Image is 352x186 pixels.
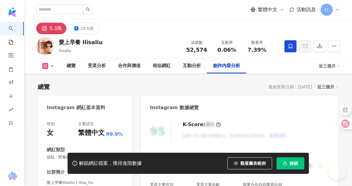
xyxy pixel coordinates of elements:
img: KOL Avatar [36,37,54,55]
div: 愛上早餐 Ilisaliu [59,38,103,46]
img: logo icon [7,7,17,17]
button: 解鎖 [277,157,304,169]
span: search [86,7,90,11]
span: 行 [325,6,329,13]
div: 性別 [47,121,55,127]
div: 女 [47,128,53,138]
div: 互動率 [215,40,238,46]
div: 繁體中文 [78,128,105,138]
div: 互動分析 [183,62,201,70]
span: 52,574 [186,47,207,53]
button: 5.3萬 [36,23,66,34]
img: chrome extension [6,171,18,181]
div: 近三個月 [317,83,338,91]
div: 受眾分析 [88,62,106,70]
span: 愛上早餐ilisaliu | ilisa_liu [47,180,123,185]
div: 近三個月 [319,61,340,71]
span: 活動訊息 [297,7,316,12]
span: 繁體中文 [258,6,277,13]
span: rise [8,104,13,117]
span: 解鎖 [290,161,298,166]
button: 觀看圖表範例 [227,157,272,169]
div: 合作與價值 [118,62,141,70]
span: 0.06% [217,47,236,53]
span: 7.39% [248,47,266,53]
div: 解鎖網紅檔案，獲得進階數據 [79,160,142,167]
div: 網紅類型 [47,147,65,153]
div: Instagram 數據總覽 [150,104,199,111]
div: 總覽 [67,62,76,70]
span: ilisaliu [59,48,71,53]
div: 28.6萬 [80,24,94,33]
div: 觀看率 [246,40,268,46]
div: 總覽 [38,83,50,91]
div: 相似網紅 [153,62,171,70]
div: 創作內容分析 [213,62,240,70]
span: 99.9% [106,131,123,138]
button: 28.6萬 [69,23,98,34]
span: 觀看圖表範例 [240,161,266,166]
div: K-Score : [182,121,221,128]
div: 最後更新日期：[DATE] [268,84,312,89]
div: 追蹤數 [185,40,208,46]
a: search [8,22,21,45]
div: Instagram 網紅基本資料 [47,104,105,111]
div: 主要語言 [78,121,94,127]
div: 5.3萬 [49,24,62,33]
